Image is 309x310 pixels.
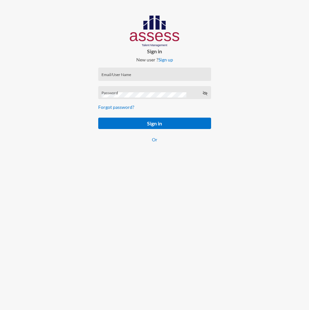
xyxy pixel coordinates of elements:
[93,57,216,62] p: New user ?
[130,16,180,47] img: AssessLogoo.svg
[98,118,211,129] button: Sign in
[158,57,173,62] a: Sign up
[93,48,216,54] p: Sign in
[98,104,134,110] a: Forgot password?
[98,137,211,142] p: Or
